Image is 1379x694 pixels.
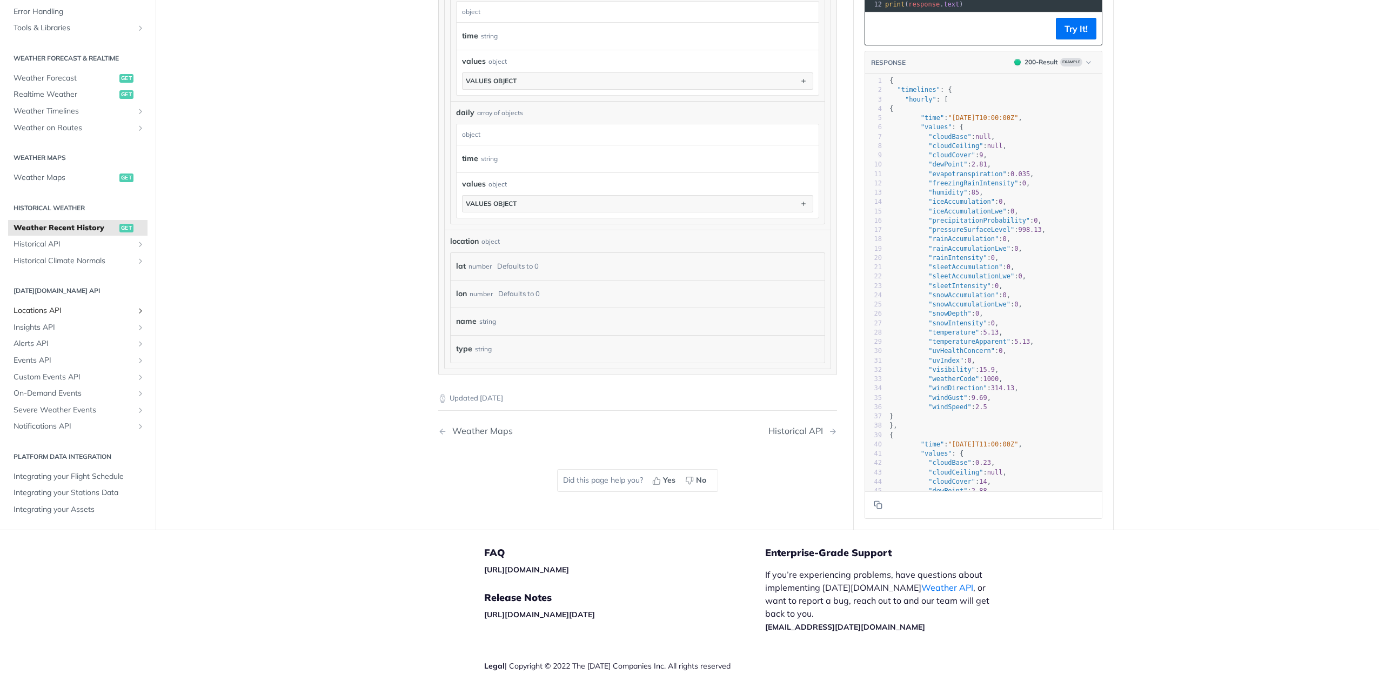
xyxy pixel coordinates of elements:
div: 30 [865,346,882,356]
span: "sleetIntensity" [928,282,991,289]
span: : , [889,301,1022,308]
span: "rainIntensity" [928,253,987,261]
span: : , [889,319,999,326]
div: 42 [865,458,882,468]
span: Integrating your Stations Data [14,488,145,498]
span: "snowAccumulationLwe" [928,301,1010,308]
span: 0.23 [975,459,991,466]
span: : , [889,365,999,373]
h2: Platform DATA integration [8,451,148,461]
div: 44 [865,477,882,486]
div: Weather Maps [447,426,513,436]
span: : , [889,468,1007,476]
div: 45 [865,486,882,496]
span: 0 [1022,179,1026,186]
div: 31 [865,356,882,365]
span: 998.13 [1018,226,1041,233]
span: : { [889,123,963,131]
div: object [488,57,507,66]
div: 14 [865,197,882,206]
span: 0 [1034,216,1037,224]
span: 0 [1014,301,1018,308]
span: "iceAccumulation" [928,198,995,205]
span: : , [889,487,991,495]
span: : , [889,114,1022,122]
a: Previous Page: Weather Maps [438,426,609,436]
div: 24 [865,290,882,299]
div: 40 [865,439,882,449]
a: Notifications APIShow subpages for Notifications API [8,418,148,435]
a: Insights APIShow subpages for Insights API [8,319,148,335]
span: print [885,1,905,8]
div: values object [466,77,517,85]
div: string [481,28,498,44]
span: }, [889,422,898,429]
button: Show subpages for Alerts API [136,339,145,348]
label: lon [456,286,467,302]
span: response [908,1,940,8]
span: location [450,236,479,247]
span: On-Demand Events [14,388,133,399]
div: string [481,151,498,166]
h2: Weather Maps [8,153,148,163]
div: 200 - Result [1025,57,1058,67]
span: "freezingRainIntensity" [928,179,1018,186]
span: Notifications API [14,421,133,432]
span: : , [889,440,1022,448]
div: 2 [865,85,882,95]
a: Error Handling [8,3,148,19]
a: Custom Events APIShow subpages for Custom Events API [8,369,148,385]
span: : , [889,132,995,140]
a: [URL][DOMAIN_NAME][DATE] [484,610,595,619]
button: values object [463,196,813,212]
p: If you’re experiencing problems, have questions about implementing [DATE][DOMAIN_NAME] , or want ... [765,568,1001,633]
div: 37 [865,412,882,421]
div: 22 [865,272,882,281]
span: Historical API [14,239,133,250]
span: 314.13 [991,384,1014,392]
a: Events APIShow subpages for Events API [8,352,148,369]
div: object [457,124,816,145]
h2: [DATE][DOMAIN_NAME] API [8,286,148,296]
div: 41 [865,449,882,458]
span: daily [456,107,474,118]
span: "cloudCover" [928,151,975,159]
span: null [987,142,1003,149]
span: : , [889,235,1010,243]
div: 39 [865,430,882,439]
span: Weather on Routes [14,122,133,133]
span: "uvIndex" [928,356,963,364]
span: 14 [979,477,987,485]
span: { [889,431,893,438]
div: 32 [865,365,882,374]
span: "cloudCover" [928,477,975,485]
a: Historical APIShow subpages for Historical API [8,236,148,252]
span: : , [889,272,1026,280]
div: 17 [865,225,882,235]
span: Custom Events API [14,371,133,382]
span: Error Handling [14,6,145,17]
button: Show subpages for Notifications API [136,422,145,431]
span: values [462,56,486,67]
button: Copy to clipboard [871,21,886,37]
span: 0 [1014,244,1018,252]
h5: Enterprise-Grade Support [765,546,1018,559]
span: text [943,1,959,8]
button: RESPONSE [871,57,906,68]
a: Alerts APIShow subpages for Alerts API [8,336,148,352]
span: Severe Weather Events [14,404,133,415]
span: "temperature" [928,328,979,336]
span: : , [889,161,991,168]
div: 1 [865,76,882,85]
a: Locations APIShow subpages for Locations API [8,303,148,319]
span: 0.035 [1010,170,1030,177]
span: : , [889,393,991,401]
span: 0 [1018,272,1022,280]
a: Tools & LibrariesShow subpages for Tools & Libraries [8,20,148,36]
span: : , [889,189,983,196]
button: Show subpages for Events API [136,356,145,365]
button: Show subpages for Tools & Libraries [136,24,145,32]
div: 29 [865,337,882,346]
a: On-Demand EventsShow subpages for On-Demand Events [8,385,148,402]
span: : , [889,291,1010,298]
